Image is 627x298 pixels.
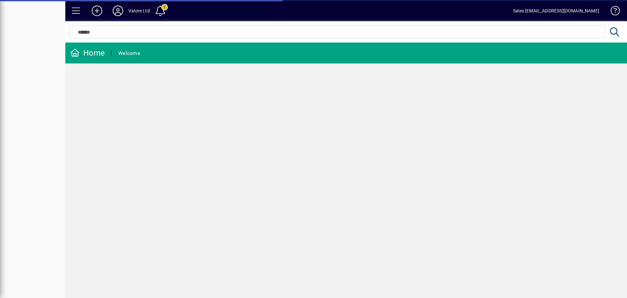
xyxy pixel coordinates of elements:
div: Valore Ltd [128,6,150,16]
div: Sales [EMAIL_ADDRESS][DOMAIN_NAME] [513,6,599,16]
button: Add [87,5,107,17]
a: Knowledge Base [606,1,619,23]
div: Welcome [118,48,140,59]
button: Profile [107,5,128,17]
div: Home [70,48,105,58]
